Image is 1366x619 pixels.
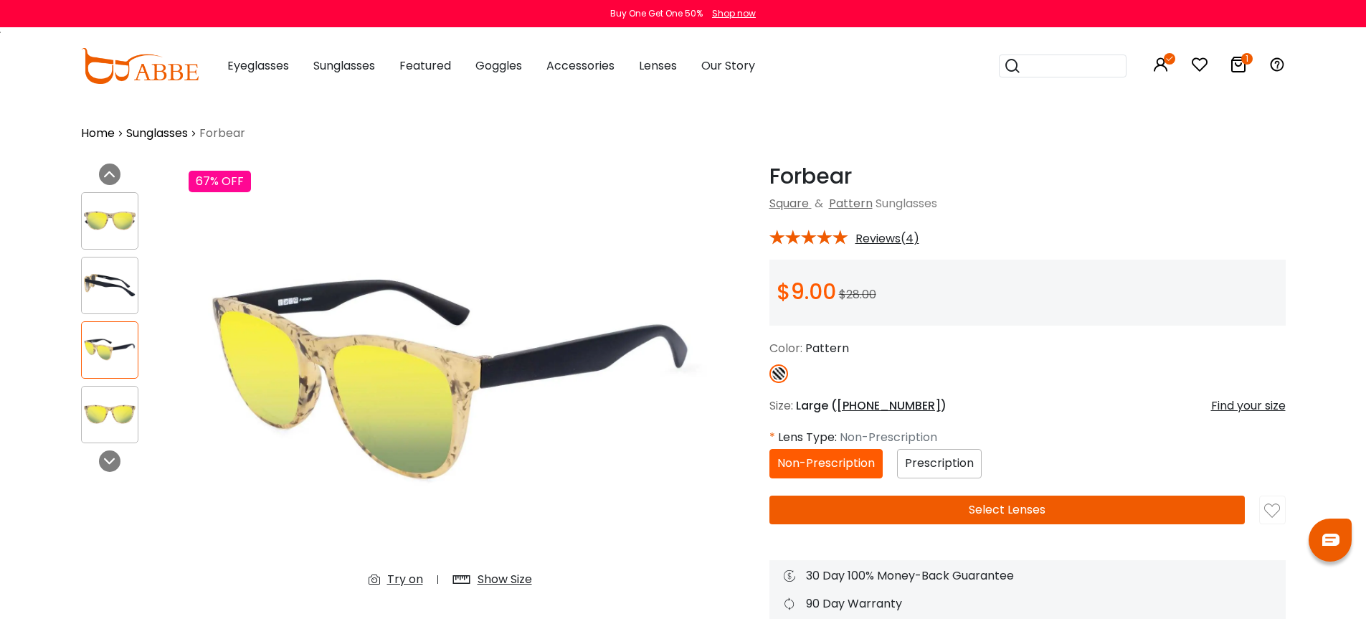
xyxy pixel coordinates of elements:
div: Show Size [478,571,532,588]
a: Square [769,195,809,212]
span: Sunglasses [313,57,375,74]
span: & [812,195,826,212]
img: Forbear Pattern TR Sunglasses , UniversalBridgeFit Frames from ABBE Glasses [82,271,138,299]
span: $9.00 [777,276,836,307]
span: $28.00 [839,286,876,303]
img: Forbear Pattern TR Sunglasses , UniversalBridgeFit Frames from ABBE Glasses [82,207,138,235]
img: Forbear Pattern TR Sunglasses , UniversalBridgeFit Frames from ABBE Glasses [189,164,712,600]
div: 30 Day 100% Money-Back Guarantee [784,567,1271,585]
span: Prescription [905,455,974,471]
a: Shop now [705,7,756,19]
img: chat [1322,534,1339,546]
a: 1 [1230,59,1247,75]
span: Forbear [199,125,245,142]
i: 1 [1241,53,1253,65]
img: abbeglasses.com [81,48,199,84]
div: 67% OFF [189,171,251,192]
span: Our Story [701,57,755,74]
span: Lenses [639,57,677,74]
a: Home [81,125,115,142]
span: Pattern [805,340,849,356]
span: Featured [399,57,451,74]
span: Accessories [546,57,615,74]
div: Shop now [712,7,756,20]
a: Pattern [829,195,873,212]
span: Color: [769,340,802,356]
span: Goggles [475,57,522,74]
span: Size: [769,397,793,414]
span: Non-Prescription [840,429,937,445]
span: Large ( ) [796,397,947,414]
span: Eyeglasses [227,57,289,74]
div: Find your size [1211,397,1286,415]
button: Select Lenses [769,496,1245,524]
div: Try on [387,571,423,588]
div: 90 Day Warranty [784,595,1271,613]
div: Buy One Get One 50% [610,7,703,20]
span: [PHONE_NUMBER] [837,397,941,414]
span: Reviews(4) [855,232,919,245]
span: Lens Type: [778,429,837,445]
a: Sunglasses [126,125,188,142]
span: Sunglasses [876,195,937,212]
span: Non-Prescription [777,455,875,471]
img: Forbear Pattern TR Sunglasses , UniversalBridgeFit Frames from ABBE Glasses [82,400,138,428]
img: like [1264,503,1280,519]
h1: Forbear [769,164,1286,189]
img: Forbear Pattern TR Sunglasses , UniversalBridgeFit Frames from ABBE Glasses [82,336,138,364]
